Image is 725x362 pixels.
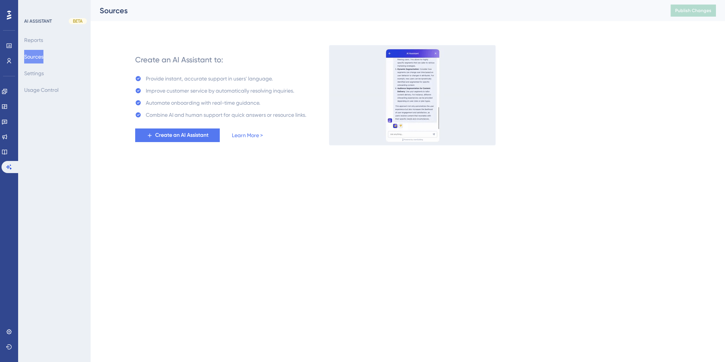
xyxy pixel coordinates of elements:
[675,8,711,14] span: Publish Changes
[146,98,260,107] div: Automate onboarding with real-time guidance.
[24,83,59,97] button: Usage Control
[24,50,43,63] button: Sources
[24,33,43,47] button: Reports
[69,18,87,24] div: BETA
[135,128,220,142] button: Create an AI Assistant
[146,86,294,95] div: Improve customer service by automatically resolving inquiries.
[232,131,263,140] a: Learn More >
[329,45,496,145] img: 536038c8a6906fa413afa21d633a6c1c.gif
[671,5,716,17] button: Publish Changes
[24,67,44,80] button: Settings
[146,74,273,83] div: Provide instant, accurate support in users' language.
[135,54,223,65] div: Create an AI Assistant to:
[24,18,52,24] div: AI ASSISTANT
[146,110,306,119] div: Combine AI and human support for quick answers or resource links.
[155,131,208,140] span: Create an AI Assistant
[100,5,652,16] div: Sources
